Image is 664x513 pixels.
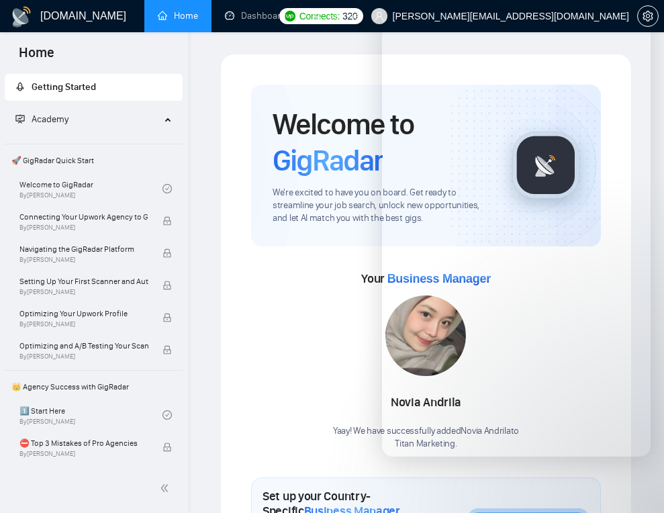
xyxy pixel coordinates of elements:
span: GigRadar [273,142,383,179]
span: Academy [32,113,68,125]
span: By [PERSON_NAME] [19,288,148,296]
span: lock [162,345,172,355]
span: lock [162,281,172,290]
span: By [PERSON_NAME] [19,224,148,232]
div: Novia Andrila [333,391,519,414]
span: Your [361,271,491,286]
span: By [PERSON_NAME] [19,450,148,458]
span: check-circle [162,184,172,193]
button: setting [637,5,659,27]
span: setting [638,11,658,21]
span: By [PERSON_NAME] [19,353,148,361]
span: Academy [15,113,68,125]
span: By [PERSON_NAME] [19,256,148,264]
span: lock [162,313,172,322]
span: Navigating the GigRadar Platform [19,242,148,256]
span: fund-projection-screen [15,114,25,124]
span: lock [162,248,172,258]
span: Optimizing and A/B Testing Your Scanner for Better Results [19,339,148,353]
img: logo [11,6,32,28]
a: searchScanner [313,10,363,21]
h1: Welcome to [273,106,491,179]
a: setting [637,11,659,21]
span: By [PERSON_NAME] [19,320,148,328]
span: Optimizing Your Upwork Profile [19,307,148,320]
div: Yaay! We have successfully added Novia Andrila to [333,425,519,451]
span: 👑 Agency Success with GigRadar [6,373,181,400]
span: 🚀 GigRadar Quick Start [6,147,181,174]
a: dashboardDashboard [225,10,286,21]
span: double-left [160,481,173,495]
span: Home [8,43,65,71]
span: Connecting Your Upwork Agency to GigRadar [19,210,148,224]
span: We're excited to have you on board. Get ready to streamline your job search, unlock new opportuni... [273,187,491,225]
a: homeHome [158,10,198,21]
span: lock [162,442,172,452]
span: lock [162,216,172,226]
span: check-circle [162,410,172,420]
li: Getting Started [5,74,183,101]
span: Setting Up Your First Scanner and Auto-Bidder [19,275,148,288]
iframe: Intercom live chat [382,13,651,457]
a: Welcome to GigRadarBy[PERSON_NAME] [19,174,162,203]
span: rocket [15,82,25,91]
a: 1️⃣ Start HereBy[PERSON_NAME] [19,400,162,430]
p: Titan Marketing . [333,438,519,451]
iframe: Intercom live chat [618,467,651,500]
span: Getting Started [32,81,96,93]
span: user [375,11,384,21]
span: ⛔ Top 3 Mistakes of Pro Agencies [19,436,148,450]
